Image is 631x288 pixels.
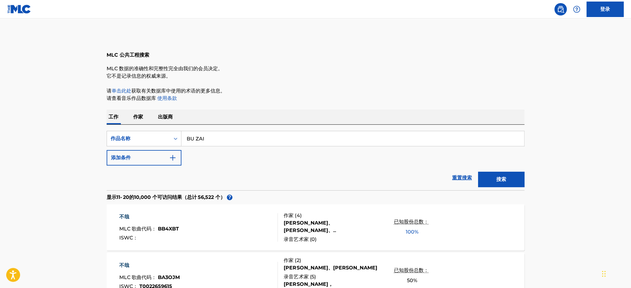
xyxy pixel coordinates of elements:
[151,274,156,280] font: ：
[156,95,177,101] a: 使用条款
[123,194,129,200] font: 20
[557,6,564,13] img: 搜索
[600,258,631,288] iframe: 聊天小工具
[394,267,428,273] font: 已知股份总数：
[111,135,130,141] font: 作品名称
[299,257,301,263] font: )
[157,194,172,200] font: 可访问
[220,194,225,200] font: ）
[284,236,311,242] font: 录音艺术家 (
[296,213,300,218] font: 4
[198,194,220,200] font: 56,522 个
[119,226,151,232] font: MLC 歌曲代码
[158,114,173,120] font: 出版商
[478,172,524,187] button: 搜索
[602,264,606,283] div: 拖动
[158,274,180,280] font: BA3OJM
[405,229,414,235] font: 100
[394,219,428,225] font: 已知股份总数：
[157,95,177,101] font: 使用条款
[300,213,301,218] font: )
[314,274,315,280] font: )
[119,262,129,268] font: 不哉
[284,220,377,241] font: [PERSON_NAME]、[PERSON_NAME]、[PERSON_NAME]、[PERSON_NAME]
[587,2,624,17] a: 登录
[600,258,631,288] div: 聊天小组件
[284,265,377,271] font: [PERSON_NAME]、[PERSON_NAME]
[116,194,120,200] font: 11
[452,175,472,181] font: 重置搜索
[107,52,149,58] font: MLC 公共工程搜索
[296,257,299,263] font: 2
[311,236,315,242] font: 0
[554,3,567,15] a: 公开搜索
[120,194,122,200] font: -
[107,95,156,101] font: 请查看音乐作品数据库
[284,257,296,263] font: 作家 (
[227,194,232,200] font: ？
[119,274,151,280] font: MLC 歌曲代码
[111,155,131,161] font: 添加条件
[158,226,179,232] font: BB4XBT
[151,226,156,232] font: ：
[108,114,118,120] font: 工作
[107,66,223,71] font: MLC 数据的准确性和完整性完全由我们的会员决定。
[134,194,157,200] font: 10,000 个
[573,6,580,13] img: 帮助
[284,274,311,280] font: 录音艺术家 (
[107,194,116,200] font: 显示
[131,88,225,94] font: 获取有关数据库中使用的术语的更多信息。
[172,194,182,200] font: 结果
[407,277,413,283] font: 50
[107,88,112,94] font: 请
[570,3,583,15] div: 帮助
[311,274,314,280] font: 5
[496,176,506,182] font: 搜索
[129,194,134,200] font: 的
[600,6,610,12] font: 登录
[133,235,138,241] font: ：
[315,236,316,242] font: )
[119,235,133,241] font: ISWC
[182,194,197,200] font: （总计
[169,154,176,161] img: 9d2ae6d4665cec9f34b9.svg
[133,114,143,120] font: 作家
[107,150,181,165] button: 添加条件
[7,5,31,14] img: MLC 标志
[107,131,524,190] form: 搜索表单
[413,277,417,283] font: %
[112,88,131,94] a: 单击此处
[284,213,296,218] font: 作家 (
[119,214,129,220] font: 不哉
[107,73,171,79] font: 它不是记录信息的权威来源。
[414,229,418,235] font: %
[107,204,524,251] a: 不哉MLC 歌曲代码：BB4XBTISWC：作家 (4)[PERSON_NAME]、[PERSON_NAME]、[PERSON_NAME]、[PERSON_NAME]录音艺术家 (0)已知股份总...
